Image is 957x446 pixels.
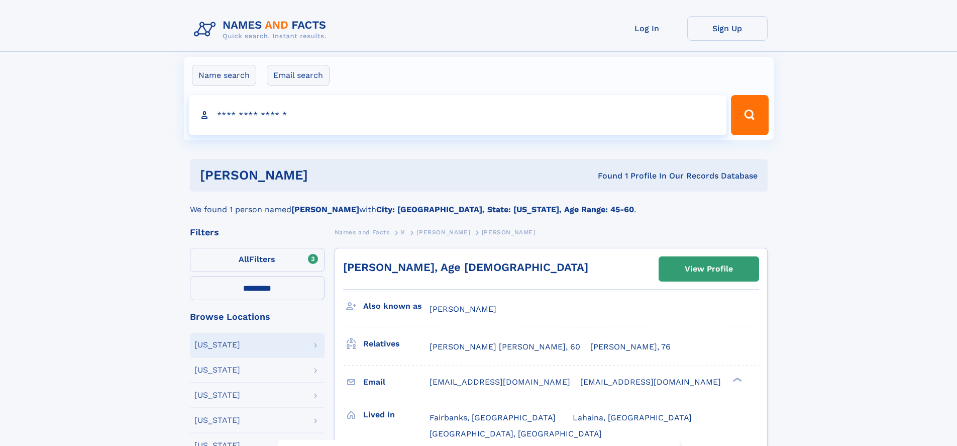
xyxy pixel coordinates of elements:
[190,16,335,43] img: Logo Names and Facts
[335,226,390,238] a: Names and Facts
[267,65,330,86] label: Email search
[687,16,768,41] a: Sign Up
[580,377,721,387] span: [EMAIL_ADDRESS][DOMAIN_NAME]
[416,229,470,236] span: [PERSON_NAME]
[607,16,687,41] a: Log In
[401,226,405,238] a: K
[363,335,430,352] h3: Relatives
[685,257,733,281] div: View Profile
[343,261,588,274] a: [PERSON_NAME], Age [DEMOGRAPHIC_DATA]
[194,366,240,374] div: [US_STATE]
[573,413,692,422] span: Lahaina, [GEOGRAPHIC_DATA]
[194,416,240,424] div: [US_STATE]
[482,229,536,236] span: [PERSON_NAME]
[200,169,453,182] h1: [PERSON_NAME]
[590,341,671,352] a: [PERSON_NAME], 76
[291,205,359,214] b: [PERSON_NAME]
[190,192,768,216] div: We found 1 person named with .
[190,312,325,321] div: Browse Locations
[430,341,580,352] a: [PERSON_NAME] [PERSON_NAME], 60
[239,254,249,264] span: All
[430,429,602,438] span: [GEOGRAPHIC_DATA], [GEOGRAPHIC_DATA]
[190,228,325,237] div: Filters
[194,391,240,399] div: [US_STATE]
[192,65,256,86] label: Name search
[659,257,759,281] a: View Profile
[401,229,405,236] span: K
[731,95,768,135] button: Search Button
[376,205,634,214] b: City: [GEOGRAPHIC_DATA], State: [US_STATE], Age Range: 45-60
[430,377,570,387] span: [EMAIL_ADDRESS][DOMAIN_NAME]
[430,304,496,314] span: [PERSON_NAME]
[363,298,430,315] h3: Also known as
[189,95,727,135] input: search input
[190,248,325,272] label: Filters
[363,406,430,423] h3: Lived in
[453,170,758,182] div: Found 1 Profile In Our Records Database
[430,413,556,422] span: Fairbanks, [GEOGRAPHIC_DATA]
[194,341,240,349] div: [US_STATE]
[363,374,430,391] h3: Email
[416,226,470,238] a: [PERSON_NAME]
[730,376,742,383] div: ❯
